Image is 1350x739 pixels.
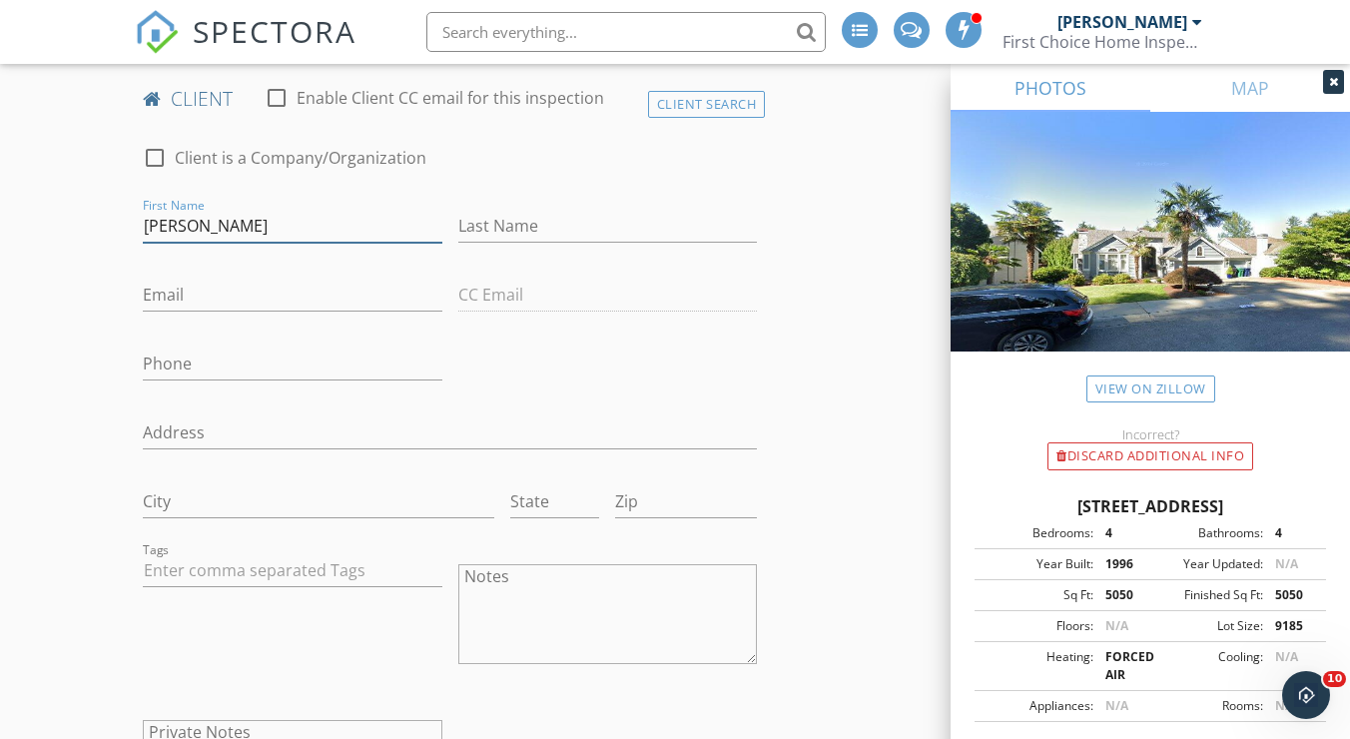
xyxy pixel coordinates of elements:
a: PHOTOS [951,64,1150,112]
iframe: Intercom live chat [1282,671,1330,719]
div: 4 [1093,524,1150,542]
div: 4 [1263,524,1320,542]
span: N/A [1275,697,1298,714]
img: streetview [951,112,1350,399]
a: SPECTORA [135,27,356,69]
div: 9185 [1263,617,1320,635]
span: N/A [1275,648,1298,665]
div: Appliances: [981,697,1093,715]
div: Bathrooms: [1150,524,1263,542]
a: MAP [1150,64,1350,112]
div: FORCED AIR [1093,648,1150,684]
div: [PERSON_NAME] [1057,12,1187,32]
div: Year Built: [981,555,1093,573]
span: N/A [1275,555,1298,572]
div: Cooling: [1150,648,1263,684]
span: SPECTORA [193,10,356,52]
div: Incorrect? [951,426,1350,442]
img: The Best Home Inspection Software - Spectora [135,10,179,54]
label: Client is a Company/Organization [175,148,426,168]
div: [STREET_ADDRESS] [975,494,1326,518]
div: First Choice Home Inspection [1003,32,1202,52]
div: Discard Additional info [1047,442,1253,470]
label: Enable Client CC email for this inspection [297,88,604,108]
input: Search everything... [426,12,826,52]
div: Rooms: [1150,697,1263,715]
span: 10 [1323,671,1346,687]
div: 1996 [1093,555,1150,573]
div: Heating: [981,648,1093,684]
h4: client [143,86,757,112]
a: View on Zillow [1086,375,1215,402]
div: Floors: [981,617,1093,635]
div: Lot Size: [1150,617,1263,635]
div: Year Updated: [1150,555,1263,573]
span: N/A [1105,617,1128,634]
div: 5050 [1263,586,1320,604]
div: Finished Sq Ft: [1150,586,1263,604]
span: N/A [1105,697,1128,714]
div: Client Search [648,91,766,118]
div: Bedrooms: [981,524,1093,542]
div: Sq Ft: [981,586,1093,604]
div: 5050 [1093,586,1150,604]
